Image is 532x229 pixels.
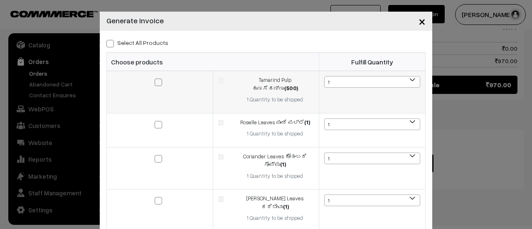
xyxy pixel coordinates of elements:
[325,119,420,131] span: 1
[218,154,224,160] img: product.jpg
[236,214,314,222] div: 1 Quantity to be shipped
[236,76,314,92] div: Tamarind Pulp ಹುಣಸೆಹಣ್ಣು
[236,130,314,138] div: 1 Quantity to be shipped
[218,78,224,83] img: product.jpg
[324,153,420,164] span: 1
[236,118,314,127] div: Roselle Leaves ಪುಂಡಿ ಪಲ್ಲೆ
[304,119,310,126] strong: (1)
[236,153,314,169] div: Coriander Leaves ಕೋತಂಬರಿ ಸೊಪ್ಪು
[218,196,224,202] img: product.jpg
[283,203,289,210] strong: (1)
[236,195,314,211] div: [PERSON_NAME] Leaves ಕರಿಬೇವು
[107,53,319,71] th: Choose products
[284,85,298,91] strong: (500)
[106,38,168,47] label: Select all Products
[419,13,426,29] span: ×
[236,96,314,104] div: 1 Quantity to be shipped
[412,8,432,34] button: Close
[324,118,420,130] span: 1
[324,76,420,88] span: 1
[325,76,420,88] span: 1
[325,195,420,207] span: 1
[319,53,426,71] th: Fulfill Quantity
[325,153,420,165] span: 1
[236,172,314,180] div: 1 Quantity to be shipped
[280,161,286,167] strong: (1)
[218,120,224,126] img: product.jpg
[324,195,420,206] span: 1
[106,15,164,26] h4: Generate Invoice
